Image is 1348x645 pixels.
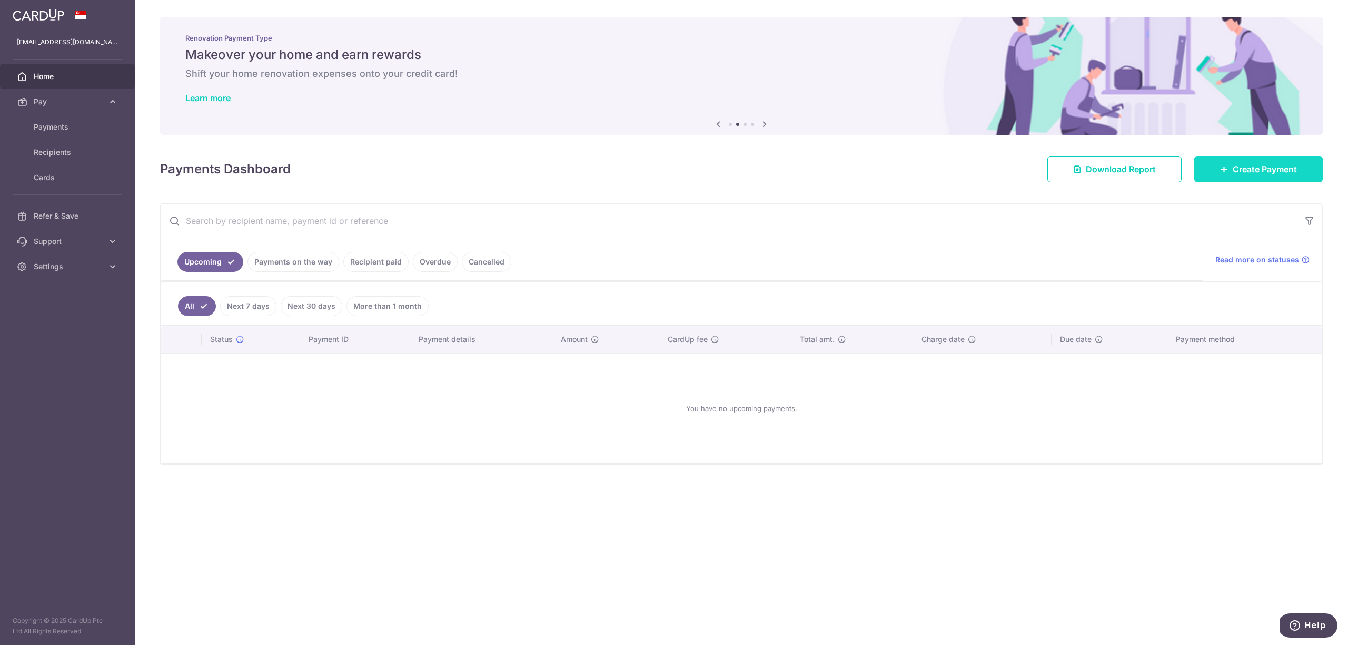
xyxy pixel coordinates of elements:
span: Create Payment [1233,163,1297,175]
input: Search by recipient name, payment id or reference [161,204,1297,238]
a: Overdue [413,252,458,272]
span: Amount [561,334,588,345]
span: Recipients [34,147,103,158]
span: Pay [34,96,103,107]
span: Cards [34,172,103,183]
span: Home [34,71,103,82]
h5: Makeover your home and earn rewards [185,46,1297,63]
th: Payment details [410,326,552,353]
a: Cancelled [462,252,511,272]
span: CardUp fee [668,334,708,345]
span: Settings [34,261,103,272]
span: Download Report [1086,163,1156,175]
span: Payments [34,122,103,132]
iframe: Opens a widget where you can find more information [1280,613,1337,640]
a: Upcoming [177,252,243,272]
h4: Payments Dashboard [160,160,291,179]
a: Payments on the way [247,252,339,272]
a: All [178,296,216,316]
a: Learn more [185,93,231,103]
a: Download Report [1047,156,1182,182]
span: Refer & Save [34,211,103,221]
span: Total amt. [800,334,835,345]
a: Next 7 days [220,296,276,316]
div: You have no upcoming payments. [174,362,1309,455]
p: Renovation Payment Type [185,34,1297,42]
th: Payment method [1167,326,1322,353]
a: Read more on statuses [1215,255,1310,265]
th: Payment ID [300,326,410,353]
span: Due date [1060,334,1092,345]
a: Create Payment [1194,156,1323,182]
a: Next 30 days [281,296,342,316]
img: Renovation banner [160,17,1323,135]
span: Support [34,236,103,247]
p: [EMAIL_ADDRESS][DOMAIN_NAME] [17,37,118,47]
img: CardUp [13,8,64,21]
span: Charge date [921,334,965,345]
h6: Shift your home renovation expenses onto your credit card! [185,67,1297,80]
span: Read more on statuses [1215,255,1299,265]
a: Recipient paid [343,252,409,272]
a: More than 1 month [346,296,429,316]
span: Status [210,334,233,345]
